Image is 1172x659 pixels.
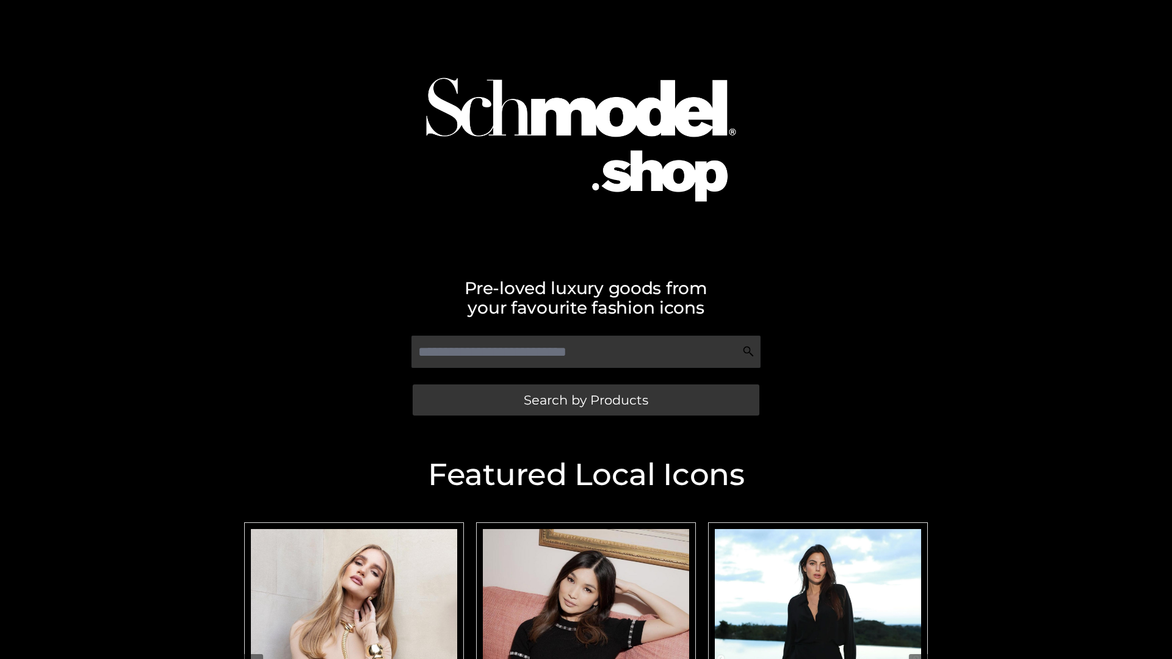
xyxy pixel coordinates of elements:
img: Search Icon [742,345,754,358]
a: Search by Products [413,384,759,416]
h2: Featured Local Icons​ [238,459,934,490]
h2: Pre-loved luxury goods from your favourite fashion icons [238,278,934,317]
span: Search by Products [524,394,648,406]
